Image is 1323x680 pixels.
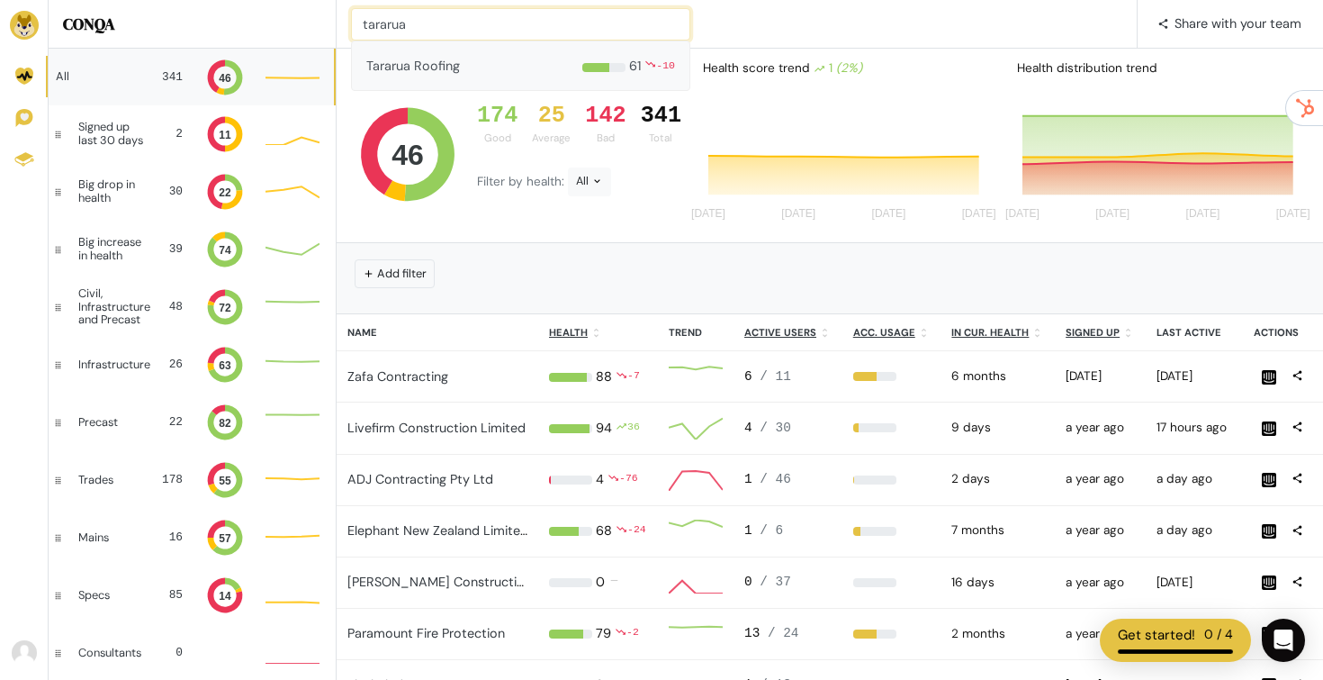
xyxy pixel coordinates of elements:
div: Tararua Roofing [366,41,460,90]
div: 2024-05-15 11:23am [1066,625,1135,643]
tspan: [DATE] [872,208,906,221]
div: Big drop in health [78,178,147,204]
input: Search for company... [351,8,690,41]
span: / 11 [760,369,791,384]
div: 1 [744,470,832,490]
th: Actions [1243,314,1323,351]
u: Acc. Usage [853,326,915,339]
div: 2% [853,476,931,485]
th: Trend [658,314,734,351]
div: 2025-08-10 10:00pm [951,625,1044,643]
div: -76 [619,470,638,490]
u: In cur. health [951,326,1029,339]
div: -7 [627,367,640,387]
div: Health distribution trend [1003,52,1316,85]
tspan: [DATE] [781,208,815,221]
div: 13 [744,624,832,644]
tspan: [DATE] [691,208,725,221]
div: -2 [626,624,639,644]
div: 2025-10-06 06:51pm [1156,419,1233,437]
a: Specs 85 14 [49,567,336,624]
div: 94 [596,419,612,439]
button: Tararua Roofing 61 -10 [351,41,690,91]
div: Mains [78,531,139,544]
div: 0 [156,644,183,661]
a: Big increase in health 39 74 [49,221,336,278]
a: Livefirm Construction Limited [347,420,526,436]
div: 22 [154,413,183,431]
div: 36 [627,419,640,439]
div: 30 [161,183,183,200]
button: Add filter [355,259,435,287]
img: Avatar [12,640,37,666]
div: Infrastructure [78,358,150,371]
div: 174 [477,103,517,130]
tspan: [DATE] [1005,208,1039,221]
a: ADJ Contracting Pty Ltd [347,471,493,487]
div: 1 [814,59,862,77]
a: Signed up last 30 days 2 11 [49,105,336,163]
a: Paramount Fire Protection [347,625,505,641]
div: Get started! [1118,625,1195,646]
a: All 341 46 [49,49,336,105]
a: Elephant New Zealand Limited [347,522,528,539]
div: 2025-09-24 01:53pm [1156,574,1233,592]
div: 13% [853,423,931,432]
div: Specs [78,589,139,602]
tspan: [DATE] [1275,208,1309,221]
div: 16 [154,529,183,546]
div: 61 [629,41,641,90]
div: Total [641,131,681,146]
tspan: [DATE] [1095,208,1129,221]
div: 2024-05-15 11:26am [1066,521,1135,539]
u: Signed up [1066,326,1120,339]
div: 88 [596,367,612,387]
div: 178 [154,471,183,488]
div: Open Intercom Messenger [1262,619,1305,662]
div: 2024-05-15 11:26am [1066,574,1135,592]
div: 2025-10-05 10:00pm [951,470,1044,488]
img: Brand [10,11,39,40]
div: 39 [164,240,183,258]
div: 0 [744,573,832,593]
span: / 30 [760,421,791,435]
th: Name [337,314,538,351]
div: 341 [641,103,681,130]
a: Zafa Contracting [347,368,448,385]
span: / 24 [768,626,799,640]
div: Bad [585,131,625,146]
div: Consultants [78,647,141,659]
div: 2025-03-23 10:00pm [951,367,1044,385]
tspan: [DATE] [1185,208,1219,221]
span: / 37 [760,575,791,589]
div: 2 [165,125,183,142]
div: Civil, Infrastructure and Precast [78,287,155,326]
div: 0% [853,578,931,587]
div: 341 [154,68,183,86]
th: Last active [1146,314,1244,351]
div: 2025-09-28 09:00pm [951,419,1044,437]
div: Trades [78,474,139,486]
div: -24 [627,521,646,541]
div: 2024-05-15 11:28am [1066,470,1135,488]
tspan: [DATE] [962,208,996,221]
div: Big increase in health [78,236,149,262]
div: 2025-02-11 03:07pm [1066,367,1135,385]
div: All [568,168,611,196]
div: 17% [853,527,931,536]
div: -10 [656,41,675,90]
div: 2025-03-09 10:00pm [951,521,1044,539]
div: 142 [585,103,625,130]
div: Precast [78,416,139,429]
div: 4 [744,419,832,439]
div: All [56,70,139,83]
div: 25 [532,103,571,130]
a: Big drop in health 30 22 [49,163,336,221]
div: Good [477,131,517,146]
div: Average [532,131,571,146]
div: 79 [596,624,611,644]
a: Civil, Infrastructure and Precast 48 72 [49,278,336,336]
div: 54% [853,630,931,639]
u: Active users [744,326,816,339]
h5: CONQA [63,14,321,34]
